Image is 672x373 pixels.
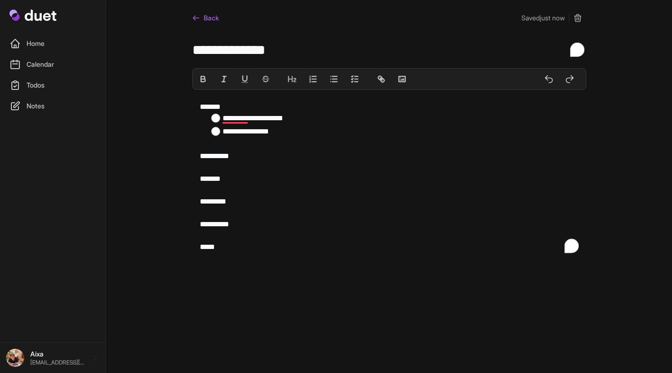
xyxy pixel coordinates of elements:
[214,69,234,89] button: italic
[193,69,214,89] button: bold
[6,76,100,95] a: Todos
[234,69,255,89] button: underline
[303,69,323,89] button: list: ordered
[282,69,303,89] button: header: 2
[192,42,586,64] textarea: To enrich screen reader interactions, please activate Accessibility in Grammarly extension settings
[521,13,565,23] p: Saved
[192,9,219,27] a: Back
[6,34,100,53] a: Home
[30,359,85,366] p: [EMAIL_ADDRESS][DOMAIN_NAME]
[559,69,580,89] button: redo
[538,69,559,89] button: undo
[323,69,344,89] button: list: bullet
[6,55,100,74] a: Calendar
[200,96,579,258] div: To enrich screen reader interactions, please activate Accessibility in Grammarly extension settings
[540,14,565,22] time: just now
[6,348,100,367] a: Aixa [EMAIL_ADDRESS][DOMAIN_NAME]
[371,69,392,89] button: link
[6,348,25,367] img: IMG_0065.jpeg
[344,69,365,89] button: list: check
[255,69,276,89] button: strike
[392,69,412,89] button: image
[6,97,100,115] a: Notes
[30,349,85,359] p: Aixa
